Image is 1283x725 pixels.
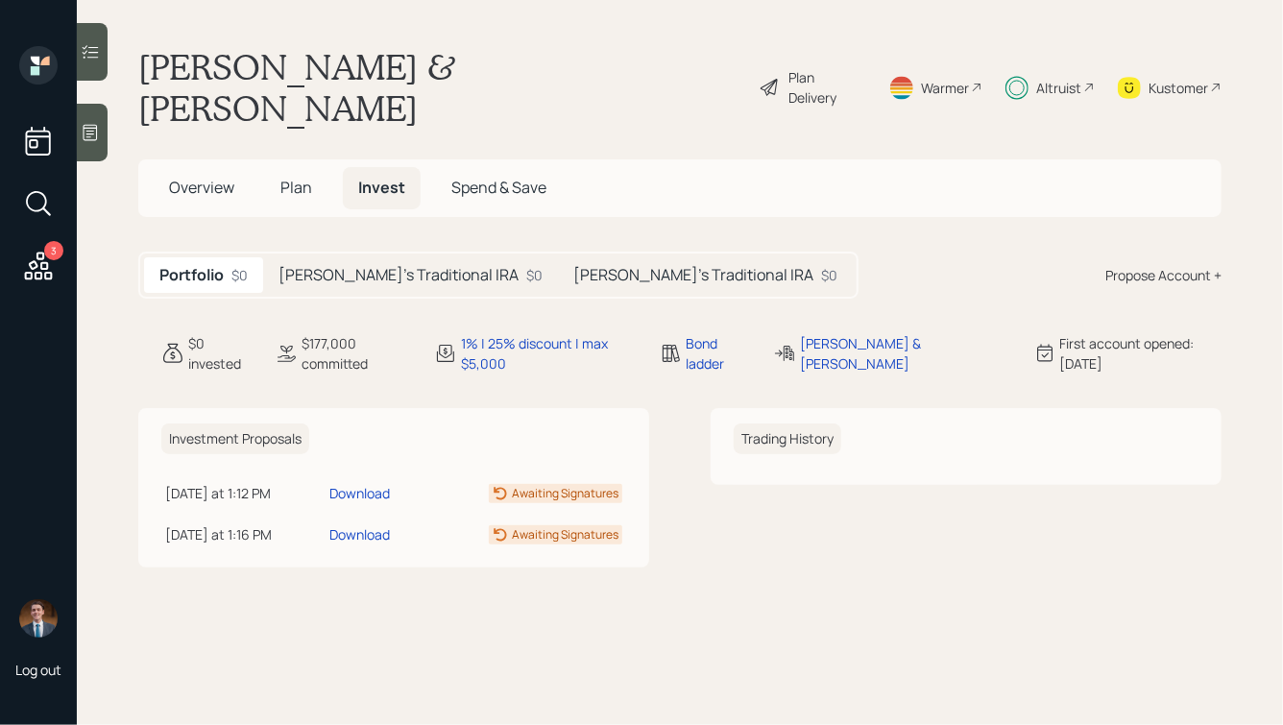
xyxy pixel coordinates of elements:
h1: [PERSON_NAME] & [PERSON_NAME] [138,46,743,129]
h5: [PERSON_NAME]'s Traditional IRA [573,266,813,284]
span: Invest [358,177,405,198]
span: Plan [280,177,312,198]
div: Download [329,483,390,503]
div: Log out [15,661,61,679]
div: $0 [526,265,543,285]
div: Kustomer [1149,78,1208,98]
div: $0 [821,265,837,285]
h5: Portfolio [159,266,224,284]
div: Warmer [921,78,969,98]
div: Plan Delivery [789,67,865,108]
div: First account opened: [DATE] [1060,333,1222,374]
div: $0 [231,265,248,285]
span: Spend & Save [451,177,546,198]
div: Awaiting Signatures [512,485,618,502]
div: Download [329,524,390,544]
div: $0 invested [188,333,252,374]
h6: Investment Proposals [161,423,309,455]
div: [PERSON_NAME] & [PERSON_NAME] [800,333,1009,374]
h6: Trading History [734,423,841,455]
span: Overview [169,177,234,198]
div: [DATE] at 1:16 PM [165,524,322,544]
div: Bond ladder [687,333,751,374]
div: Propose Account + [1105,265,1222,285]
div: Altruist [1036,78,1081,98]
img: hunter_neumayer.jpg [19,599,58,638]
div: $177,000 committed [302,333,412,374]
div: Awaiting Signatures [512,526,618,544]
h5: [PERSON_NAME]'s Traditional IRA [278,266,519,284]
div: 3 [44,241,63,260]
div: 1% | 25% discount | max $5,000 [461,333,636,374]
div: [DATE] at 1:12 PM [165,483,322,503]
